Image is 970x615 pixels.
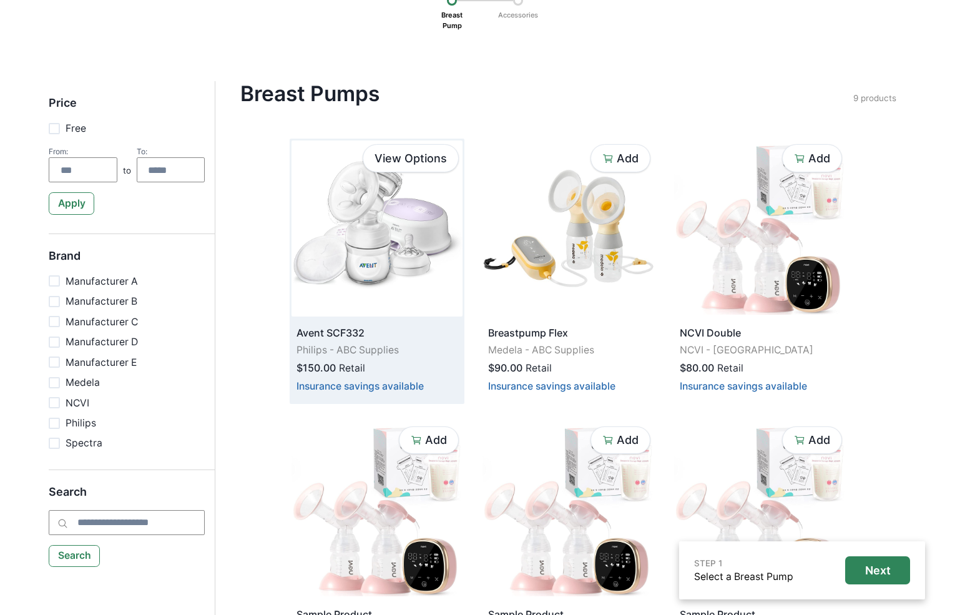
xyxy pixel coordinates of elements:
[808,433,830,447] p: Add
[66,416,96,431] p: Philips
[49,249,205,274] h5: Brand
[853,92,896,104] p: 9 products
[49,545,100,568] button: Search
[674,423,845,599] img: y87xkqs3juv2ky039rn649m6ig26
[437,6,467,35] p: Breast Pump
[590,144,650,172] button: Add
[66,436,102,451] p: Spectra
[49,147,117,156] div: From:
[123,164,131,182] p: to
[291,423,463,599] img: qf9drc99yyqqjg7muppwd4zrx7z4
[674,140,845,317] img: tns73qkjvnll4qaugvy1iy5zbioi
[296,360,336,375] p: $150.00
[296,343,456,358] p: Philips - ABC Supplies
[845,556,910,584] button: Next
[363,144,459,172] a: View Options
[399,426,458,455] button: Add
[782,144,841,172] button: Add
[49,192,94,215] button: Apply
[66,121,86,136] p: Free
[617,433,639,447] p: Add
[488,325,648,340] p: Breastpump Flex
[66,274,138,289] p: Manufacturer A
[680,360,714,375] p: $80.00
[483,423,654,599] img: 8h6fizoczv30n0gcz1f3fjohbjxi
[590,426,650,455] button: Add
[694,571,793,583] a: Select a Breast Pump
[617,152,639,165] p: Add
[488,360,522,375] p: $90.00
[865,564,891,578] p: Next
[717,361,743,376] p: Retail
[808,152,830,165] p: Add
[66,335,138,350] p: Manufacturer D
[296,325,456,340] p: Avent SCF332
[66,375,100,390] p: Medela
[66,294,137,309] p: Manufacturer B
[66,355,137,370] p: Manufacturer E
[296,380,424,392] button: Insurance savings available
[483,140,654,317] img: wu1ofuyzz2pb86d2jgprv8htehmy
[494,6,542,25] p: Accessories
[240,81,853,106] h4: Breast Pumps
[137,147,205,156] div: To:
[49,96,205,121] h5: Price
[49,485,205,510] h5: Search
[488,380,615,392] button: Insurance savings available
[66,396,89,411] p: NCVI
[291,140,463,317] img: p396f7c1jhk335ckoricv06bci68
[483,140,654,401] a: Breastpump FlexMedela - ABC Supplies$90.00RetailInsurance savings available
[291,140,463,401] a: Avent SCF332Philips - ABC Supplies$150.00RetailInsurance savings available
[488,343,648,358] p: Medela - ABC Supplies
[782,426,841,455] button: Add
[339,361,365,376] p: Retail
[674,140,845,401] a: NCVI DoubleNCVI - [GEOGRAPHIC_DATA]$80.00RetailInsurance savings available
[680,380,807,392] button: Insurance savings available
[680,325,840,340] p: NCVI Double
[425,433,447,447] p: Add
[526,361,552,376] p: Retail
[66,315,138,330] p: Manufacturer C
[680,343,840,358] p: NCVI - [GEOGRAPHIC_DATA]
[694,557,793,569] p: STEP 1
